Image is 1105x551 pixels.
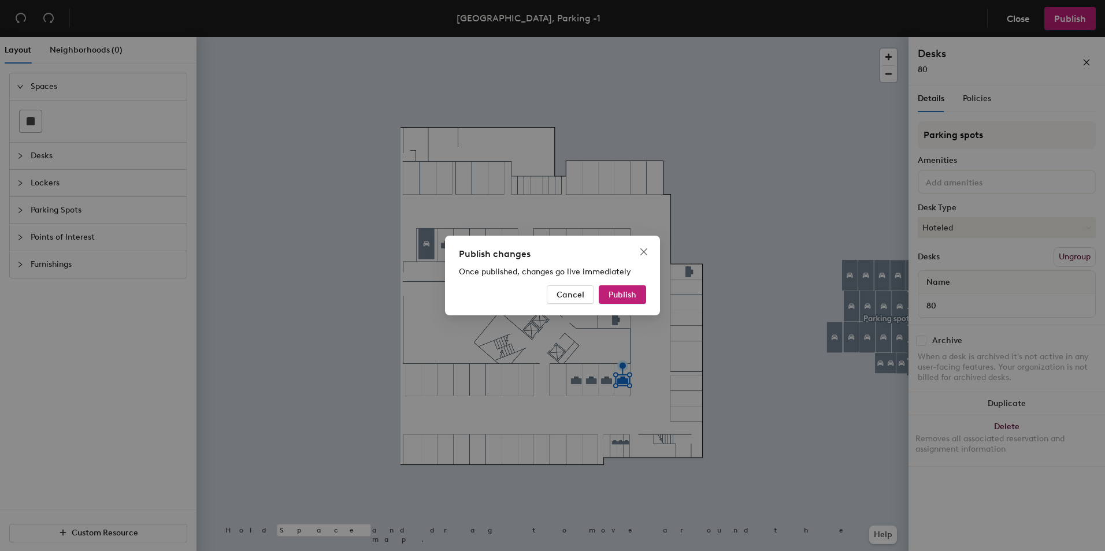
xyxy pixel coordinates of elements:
button: Cancel [547,285,594,304]
span: Once published, changes go live immediately [459,267,631,277]
span: Close [635,247,653,256]
span: Cancel [557,290,584,300]
span: Publish [609,290,636,300]
span: close [639,247,648,256]
button: Close [635,243,653,261]
button: Publish [599,285,646,304]
div: Publish changes [459,247,646,261]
